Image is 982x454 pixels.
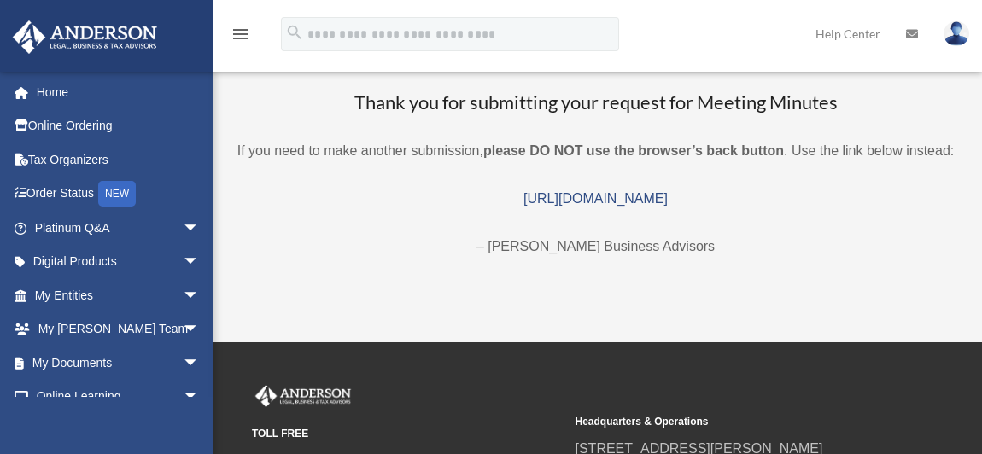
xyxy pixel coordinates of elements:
a: [URL][DOMAIN_NAME] [523,191,668,206]
span: arrow_drop_down [183,380,217,415]
i: menu [231,24,251,44]
a: Online Ordering [12,109,225,143]
span: arrow_drop_down [183,211,217,246]
img: Anderson Advisors Platinum Portal [8,20,162,54]
img: Anderson Advisors Platinum Portal [252,385,354,407]
img: User Pic [944,21,969,46]
h3: Thank you for submitting your request for Meeting Minutes [231,90,961,116]
b: please DO NOT use the browser’s back button [483,143,784,158]
a: Order StatusNEW [12,177,225,212]
span: arrow_drop_down [183,312,217,347]
small: Headquarters & Operations [576,413,887,431]
a: Home [12,75,225,109]
small: TOLL FREE [252,425,564,443]
span: arrow_drop_down [183,245,217,280]
div: NEW [98,181,136,207]
a: menu [231,30,251,44]
a: Online Learningarrow_drop_down [12,380,225,414]
p: If you need to make another submission, . Use the link below instead: [231,139,961,163]
a: Digital Productsarrow_drop_down [12,245,225,279]
a: My Documentsarrow_drop_down [12,346,225,380]
a: My [PERSON_NAME] Teamarrow_drop_down [12,312,225,346]
a: Tax Organizers [12,143,225,177]
span: arrow_drop_down [183,346,217,381]
a: My Entitiesarrow_drop_down [12,278,225,312]
a: Platinum Q&Aarrow_drop_down [12,211,225,245]
p: – [PERSON_NAME] Business Advisors [231,235,961,259]
span: arrow_drop_down [183,278,217,313]
i: search [285,23,304,42]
